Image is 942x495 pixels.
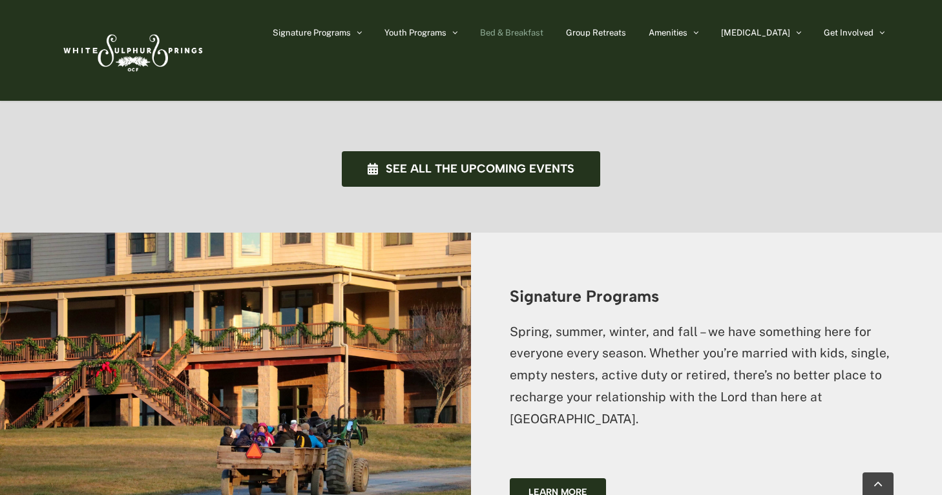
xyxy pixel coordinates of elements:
span: Bed & Breakfast [480,28,543,37]
span: Youth Programs [384,28,446,37]
span: See all the upcoming events [386,162,574,176]
img: White Sulphur Springs Logo [58,20,206,81]
h3: Signature Programs [510,288,903,305]
span: Amenities [649,28,687,37]
span: Group Retreats [566,28,626,37]
span: Get Involved [824,28,874,37]
span: [MEDICAL_DATA] [721,28,790,37]
a: See all the upcoming events [342,151,601,187]
p: Spring, summer, winter, and fall – we have something here for everyone every season. Whether you’... [510,321,903,430]
span: Signature Programs [273,28,351,37]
